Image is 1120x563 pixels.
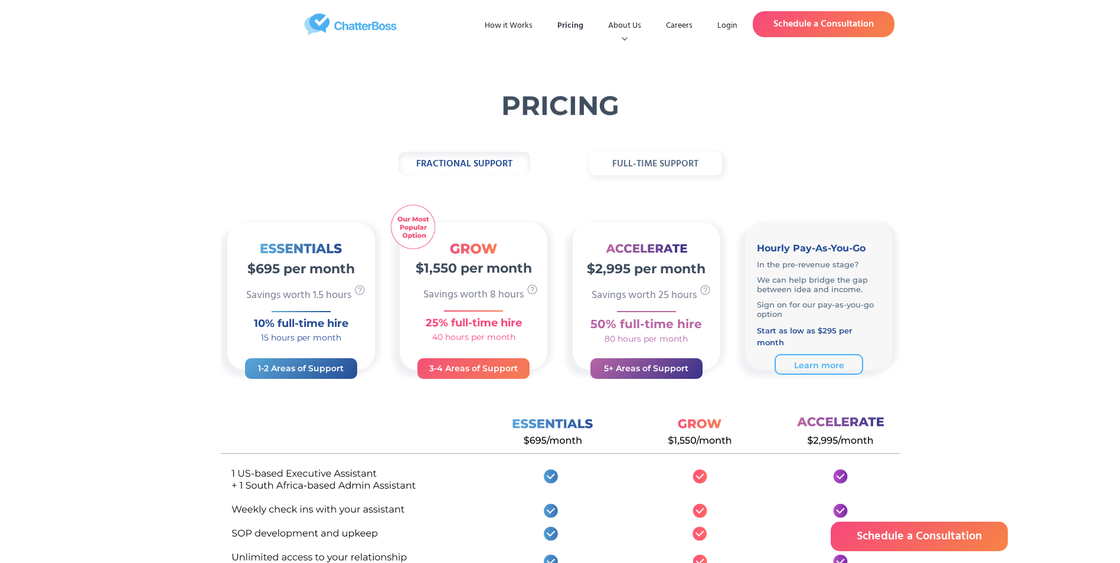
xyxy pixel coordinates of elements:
p: Savings worth 8 hours [423,290,527,305]
div: About Us [608,20,641,32]
a: Login [708,15,747,37]
div: About Us [599,15,651,37]
h2: $1,550 per month [400,253,547,278]
h3: 3-4 Areas of Support [429,361,518,375]
a: Learn more [775,354,863,375]
a: home [226,14,475,35]
a: Schedule a Consultation [831,522,1008,551]
a: How it Works [475,15,542,37]
h3: 50% full-time hire [573,315,720,333]
h2: $695 per month [227,254,375,279]
h3: 10% full-time hire [227,315,375,332]
p: In the pre-revenue stage? [757,260,881,269]
strong: fractional support [416,156,512,172]
a: Schedule a Consultation [753,11,894,37]
h3: 5+ Areas of Support [602,361,691,375]
p: Savings worth 1.5 hours [246,290,354,305]
strong: full-time support [612,156,698,172]
p: We can help bridge the gap between idea and income. [757,275,881,294]
p: Savings worth 25 hours [592,290,700,305]
h2: $2,995 per month [573,254,720,279]
a: Careers [657,15,702,37]
h4: 40 hours per month [400,331,547,343]
h4: Start as low as $295 per month [757,325,881,348]
p: Sign on for our pay-as-you-go option [757,300,881,319]
h3: 1-2 Areas of Support [257,361,345,375]
h3: 25% full-time hire [400,315,547,331]
h4: 15 hours per month [227,332,375,343]
a: Pricing [548,15,593,37]
h4: 80 hours per month [573,333,720,345]
h3: Hourly Pay-As-You-Go [757,240,881,257]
